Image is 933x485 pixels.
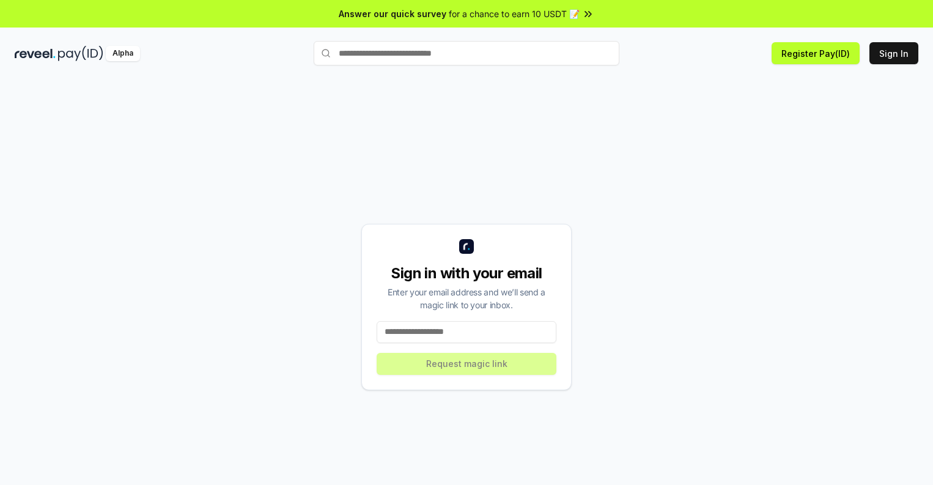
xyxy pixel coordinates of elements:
div: Alpha [106,46,140,61]
img: pay_id [58,46,103,61]
div: Sign in with your email [377,264,556,283]
img: reveel_dark [15,46,56,61]
span: Answer our quick survey [339,7,446,20]
button: Register Pay(ID) [772,42,860,64]
button: Sign In [869,42,918,64]
div: Enter your email address and we’ll send a magic link to your inbox. [377,286,556,311]
img: logo_small [459,239,474,254]
span: for a chance to earn 10 USDT 📝 [449,7,580,20]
